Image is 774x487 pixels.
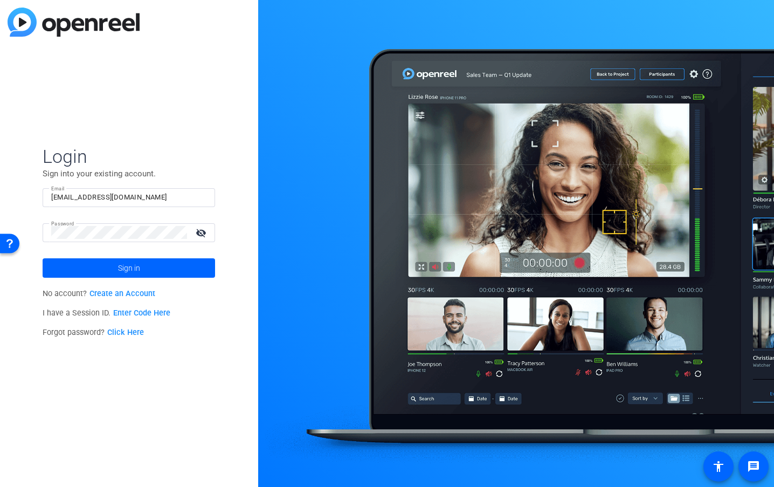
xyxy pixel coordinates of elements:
[43,328,144,337] span: Forgot password?
[8,8,140,37] img: blue-gradient.svg
[712,460,725,473] mat-icon: accessibility
[747,460,760,473] mat-icon: message
[89,289,155,298] a: Create an Account
[189,225,215,241] mat-icon: visibility_off
[113,308,170,318] a: Enter Code Here
[51,186,65,191] mat-label: Email
[51,191,206,204] input: Enter Email Address
[118,255,140,282] span: Sign in
[43,289,155,298] span: No account?
[43,168,215,180] p: Sign into your existing account.
[51,221,74,227] mat-label: Password
[43,308,170,318] span: I have a Session ID.
[43,258,215,278] button: Sign in
[43,145,215,168] span: Login
[107,328,144,337] a: Click Here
